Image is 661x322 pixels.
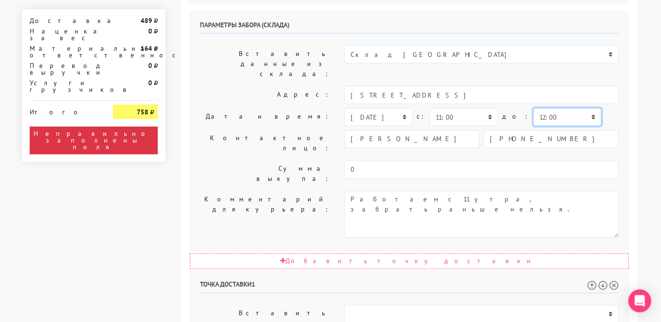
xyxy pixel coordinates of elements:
label: Комментарий для курьера: [193,191,337,238]
label: до: [502,108,529,125]
input: Телефон [484,130,619,148]
h6: Точка доставки [200,281,619,294]
strong: 0 [148,78,152,87]
input: Имя [344,130,480,148]
strong: 0 [148,27,152,35]
div: Неправильно заполнены поля [30,127,158,155]
label: Сумма выкупа: [193,161,337,188]
div: Наценка за вес [22,28,106,41]
strong: 489 [141,16,152,25]
strong: 0 [148,61,152,70]
label: Адрес: [193,86,337,104]
h6: Параметры забора (склада) [200,21,619,34]
label: Дата и время: [193,108,337,126]
label: Вставить данные из склада: [193,45,337,82]
strong: 164 [141,44,152,53]
div: Доставка [22,17,106,24]
span: 1 [252,280,255,289]
div: Open Intercom Messenger [628,289,651,312]
div: Материальная ответственность [22,45,106,58]
div: Перевод выручки [22,62,106,76]
div: Услуги грузчиков [22,79,106,93]
strong: 758 [137,108,148,116]
div: Итого [30,105,99,115]
label: Контактное лицо: [193,130,337,157]
label: c: [417,108,426,125]
div: Добавить точку доставки [190,254,629,269]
